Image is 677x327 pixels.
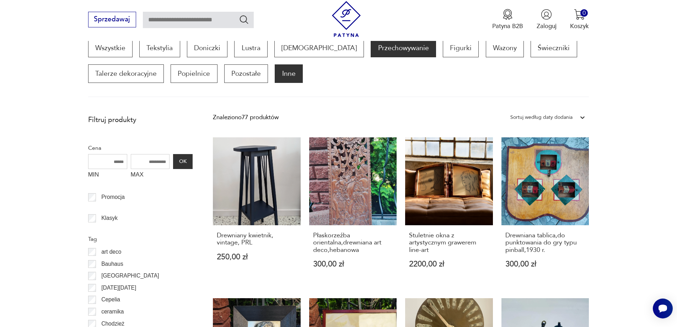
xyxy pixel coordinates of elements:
[88,64,164,83] a: Talerze dekoracyjne
[239,14,249,25] button: Szukaj
[131,169,170,183] label: MAX
[409,260,489,268] p: 2200,00 zł
[371,39,436,57] a: Przechowywanie
[234,39,267,57] a: Lustra
[139,39,180,57] a: Tekstylia
[501,137,589,285] a: Drewniana tablica,do punktowania do gry typu pinball,1930 r.Drewniana tablica,do punktowania do g...
[101,307,124,316] p: ceramika
[486,39,524,57] a: Wazony
[101,259,123,269] p: Bauhaus
[213,113,279,122] div: Znaleziono 77 produktów
[217,253,297,261] p: 250,00 zł
[405,137,493,285] a: Stuletnie okna z artystycznym grawerem line-artStuletnie okna z artystycznym grawerem line-art220...
[88,234,193,244] p: Tag
[224,64,268,83] a: Pozostałe
[492,22,523,30] p: Patyna B2B
[101,283,136,292] p: [DATE][DATE]
[101,213,118,223] p: Klasyk
[101,192,125,202] p: Promocja
[510,113,573,122] div: Sortuj według daty dodania
[541,9,552,20] img: Ikonka użytkownika
[537,9,557,30] button: Zaloguj
[505,232,585,254] h3: Drewniana tablica,do punktowania do gry typu pinball,1930 r.
[574,9,585,20] img: Ikona koszyka
[217,232,297,247] h3: Drewniany kwietnik, vintage, PRL
[101,271,159,280] p: [GEOGRAPHIC_DATA]
[187,39,227,57] a: Doniczki
[275,64,302,83] a: Inne
[88,115,193,125] p: Filtruj produkty
[313,232,393,254] h3: Płaskorzeźba orientalna,drewniana art deco,hebanowa
[409,232,489,254] h3: Stuletnie okna z artystycznym grawerem line-art
[580,9,588,17] div: 0
[88,17,136,23] a: Sprzedawaj
[213,137,301,285] a: Drewniany kwietnik, vintage, PRLDrewniany kwietnik, vintage, PRL250,00 zł
[505,260,585,268] p: 300,00 zł
[88,143,193,153] p: Cena
[171,64,217,83] a: Popielnice
[531,39,577,57] a: Świeczniki
[492,9,523,30] a: Ikona medaluPatyna B2B
[88,12,136,27] button: Sprzedawaj
[88,39,133,57] a: Wszystkie
[274,39,364,57] a: [DEMOGRAPHIC_DATA]
[443,39,479,57] a: Figurki
[309,137,397,285] a: Płaskorzeźba orientalna,drewniana art deco,hebanowaPłaskorzeźba orientalna,drewniana art deco,heb...
[313,260,393,268] p: 300,00 zł
[101,295,120,304] p: Cepelia
[653,299,673,318] iframe: Smartsupp widget button
[328,1,364,37] img: Patyna - sklep z meblami i dekoracjami vintage
[537,22,557,30] p: Zaloguj
[570,22,589,30] p: Koszyk
[173,154,192,169] button: OK
[101,247,121,257] p: art deco
[492,9,523,30] button: Patyna B2B
[502,9,513,20] img: Ikona medalu
[88,169,127,183] label: MIN
[570,9,589,30] button: 0Koszyk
